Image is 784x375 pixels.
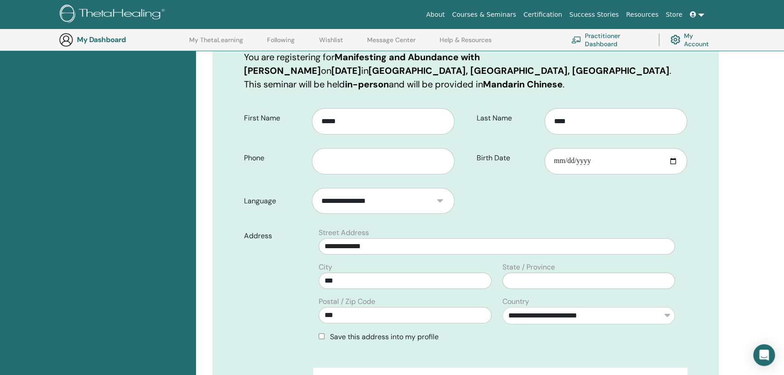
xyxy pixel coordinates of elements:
img: logo.png [60,5,168,25]
label: First Name [237,110,312,127]
img: chalkboard-teacher.svg [571,36,581,43]
h3: My Dashboard [77,35,167,44]
b: [GEOGRAPHIC_DATA], [GEOGRAPHIC_DATA], [GEOGRAPHIC_DATA] [368,65,669,77]
a: Following [267,36,295,51]
a: Store [662,6,686,23]
a: About [422,6,448,23]
a: Certification [520,6,565,23]
a: Success Stories [566,6,622,23]
label: Country [502,296,529,307]
label: Language [237,192,312,210]
label: City [319,262,332,273]
b: Mandarin Chinese [483,78,563,90]
img: cog.svg [670,33,680,47]
a: Practitioner Dashboard [571,30,648,50]
a: Help & Resources [440,36,492,51]
a: My Account [670,30,716,50]
label: State / Province [502,262,555,273]
img: generic-user-icon.jpg [59,33,73,47]
label: Phone [237,149,312,167]
b: in-person [345,78,389,90]
a: Wishlist [319,36,343,51]
b: Manifesting and Abundance with [PERSON_NAME] [244,51,480,77]
label: Last Name [470,110,545,127]
b: [DATE] [331,65,361,77]
a: Message Center [367,36,416,51]
label: Address [237,227,313,245]
p: You are registering for on in . This seminar will be held and will be provided in . [244,50,687,91]
span: Save this address into my profile [330,332,439,341]
a: Courses & Seminars [449,6,520,23]
label: Birth Date [470,149,545,167]
label: Street Address [319,227,369,238]
a: Resources [622,6,662,23]
div: Open Intercom Messenger [753,344,775,366]
a: My ThetaLearning [189,36,243,51]
label: Postal / Zip Code [319,296,375,307]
